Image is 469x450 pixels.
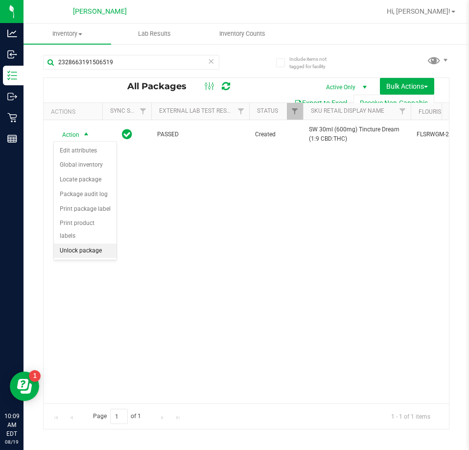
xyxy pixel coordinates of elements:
[135,103,151,120] a: Filter
[353,95,434,111] button: Receive Non-Cannabis
[198,24,286,44] a: Inventory Counts
[110,107,148,114] a: Sync Status
[53,128,80,142] span: Action
[54,158,117,173] li: Global inventory
[125,29,184,38] span: Lab Results
[23,29,111,38] span: Inventory
[43,55,219,70] input: Search Package ID, Item Name, SKU, Lot or Part Number...
[54,187,117,202] li: Package audit log
[54,216,117,243] li: Print product labels
[23,24,111,44] a: Inventory
[10,372,39,401] iframe: Resource center
[387,7,450,15] span: Hi, [PERSON_NAME]!
[54,173,117,187] li: Locate package
[311,107,384,114] a: SKU Retail Display Name
[54,144,117,158] li: Edit attributes
[54,202,117,217] li: Print package label
[85,409,149,424] span: Page of 1
[7,113,17,123] inline-svg: Retail
[7,28,17,38] inline-svg: Analytics
[4,438,19,446] p: 08/19
[7,50,17,59] inline-svg: Inbound
[257,107,278,114] a: Status
[289,55,338,70] span: Include items not tagged for facility
[29,370,41,382] iframe: Resource center unread badge
[288,95,353,111] button: Export to Excel
[233,103,249,120] a: Filter
[208,55,214,68] span: Clear
[122,127,132,141] span: In Sync
[80,128,93,142] span: select
[206,29,279,38] span: Inventory Counts
[7,92,17,101] inline-svg: Outbound
[386,82,428,90] span: Bulk Actions
[159,107,236,114] a: External Lab Test Result
[51,108,98,115] div: Actions
[157,130,243,139] span: PASSED
[73,7,127,16] span: [PERSON_NAME]
[7,71,17,80] inline-svg: Inventory
[54,244,117,258] li: Unlock package
[7,134,17,144] inline-svg: Reports
[309,125,405,144] span: SW 30ml (600mg) Tincture Dream (1:9 CBD:THC)
[395,103,411,120] a: Filter
[127,81,196,92] span: All Packages
[111,24,199,44] a: Lab Results
[287,103,303,120] a: Filter
[110,409,128,424] input: 1
[383,409,438,424] span: 1 - 1 of 1 items
[4,412,19,438] p: 10:09 AM EDT
[255,130,297,139] span: Created
[380,78,434,95] button: Bulk Actions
